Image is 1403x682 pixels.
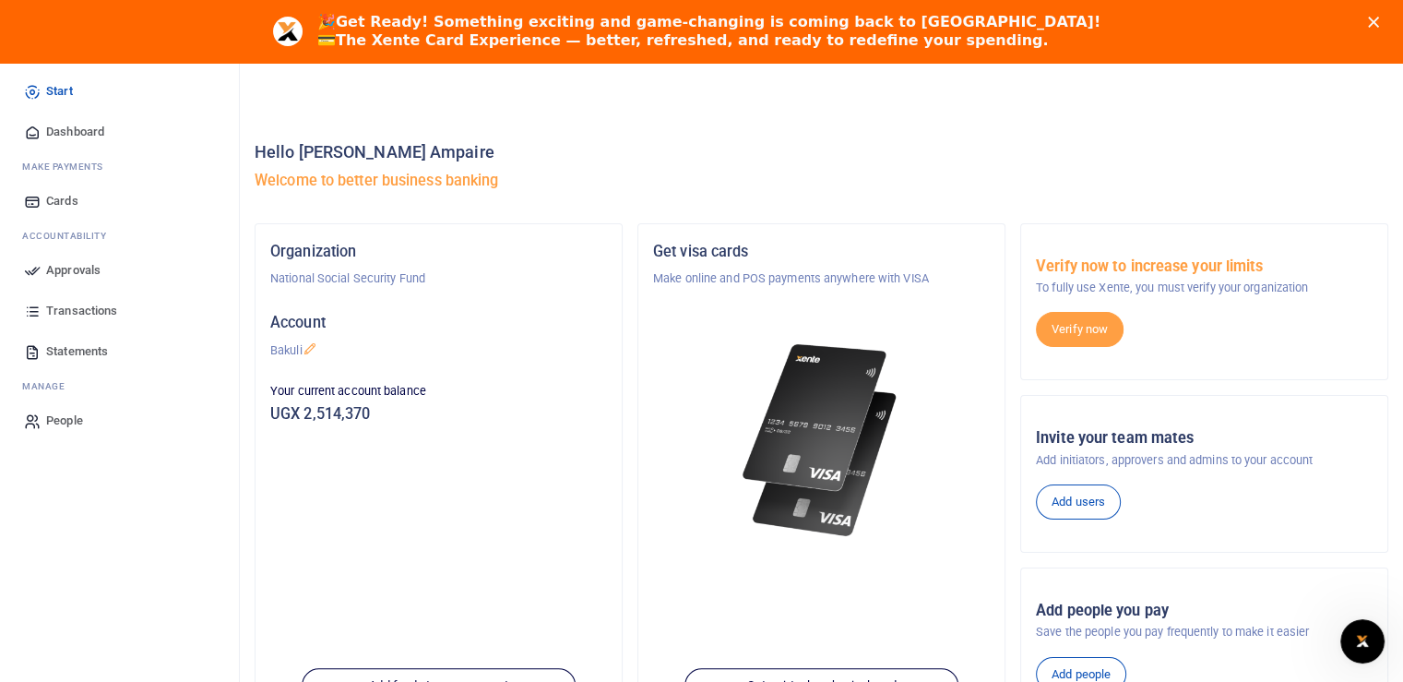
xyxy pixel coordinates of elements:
[1036,451,1373,470] p: Add initiators, approvers and admins to your account
[15,181,224,221] a: Cards
[270,341,607,360] p: Bakuli
[255,172,1388,190] h5: Welcome to better business banking
[1036,623,1373,641] p: Save the people you pay frequently to make it easier
[1036,485,1121,520] a: Add users
[46,192,78,210] span: Cards
[15,221,224,250] li: Ac
[1036,279,1373,297] p: To fully use Xente, you must verify your organization
[15,372,224,401] li: M
[46,412,83,430] span: People
[31,162,103,172] span: ake Payments
[36,231,106,241] span: countability
[653,243,990,261] h5: Get visa cards
[336,31,1048,49] b: The Xente Card Experience — better, refreshed, and ready to redefine your spending.
[15,250,224,291] a: Approvals
[46,82,73,101] span: Start
[15,401,224,441] a: People
[1340,619,1385,664] iframe: Intercom live chat
[46,261,101,280] span: Approvals
[1368,17,1386,28] div: Close
[270,269,607,288] p: National Social Security Fund
[270,243,607,261] h5: Organization
[15,331,224,372] a: Statements
[270,382,607,401] p: Your current account balance
[1036,602,1373,620] h5: Add people you pay
[31,381,65,391] span: anage
[46,342,108,361] span: Statements
[270,405,607,424] h5: UGX 2,514,370
[1036,257,1373,276] h5: Verify now to increase your limits
[1036,429,1373,448] h5: Invite your team mates
[15,291,224,331] a: Transactions
[1036,312,1124,347] a: Verify now
[270,314,607,332] h5: Account
[46,123,104,141] span: Dashboard
[653,269,990,288] p: Make online and POS payments anywhere with VISA
[336,13,1100,30] b: Get Ready! Something exciting and game-changing is coming back to [GEOGRAPHIC_DATA]!
[273,17,303,46] img: Profile image for Aceng
[255,142,1388,162] h4: Hello [PERSON_NAME] Ampaire
[15,152,224,181] li: M
[15,71,224,112] a: Start
[737,332,906,549] img: xente-_physical_cards.png
[317,13,1100,50] div: 🎉 💳
[15,112,224,152] a: Dashboard
[46,302,117,320] span: Transactions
